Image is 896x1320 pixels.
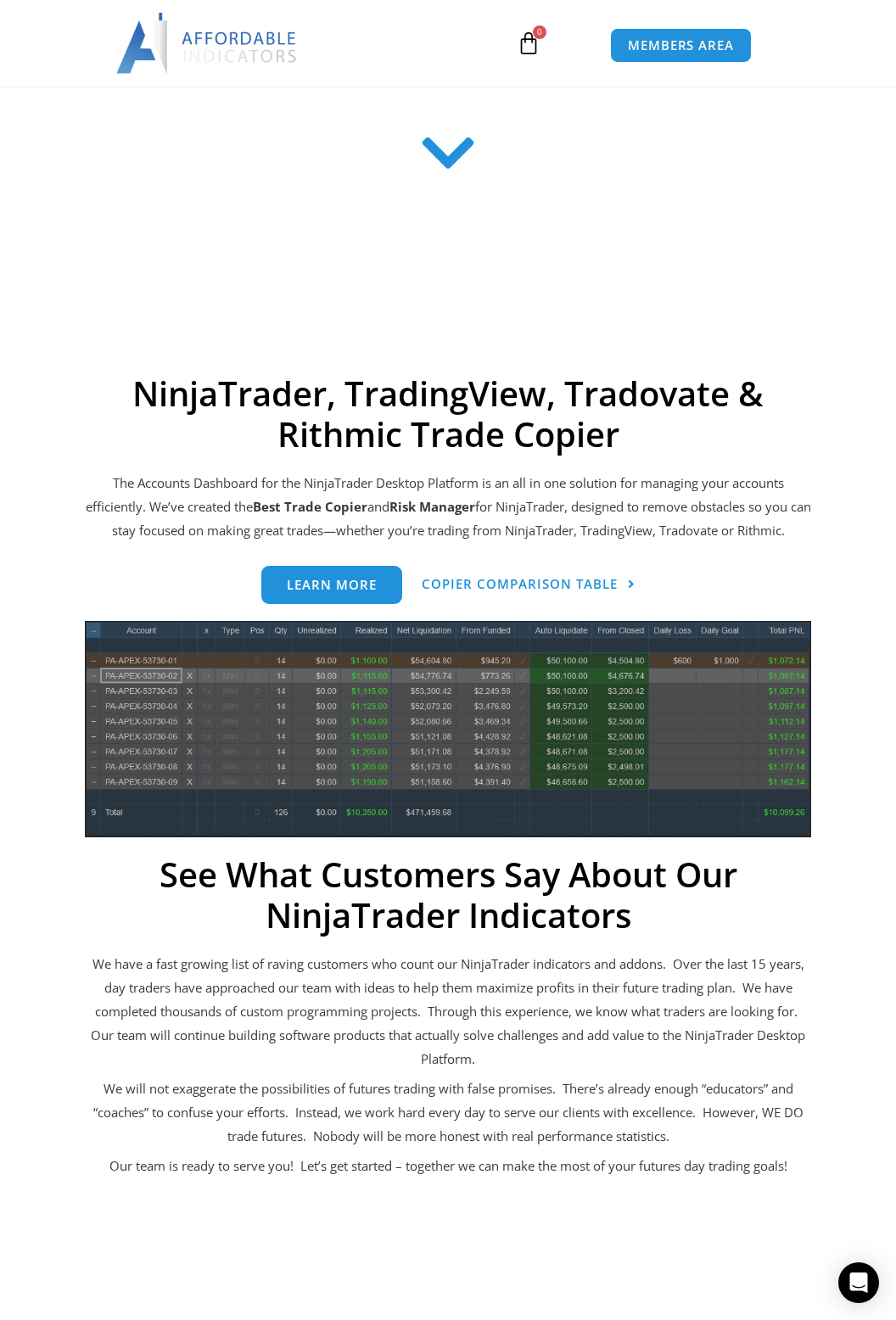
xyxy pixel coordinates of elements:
img: wideview8 28 2 | Affordable Indicators – NinjaTrader [85,621,811,837]
a: Learn more [261,566,402,604]
p: We have a fast growing list of raving customers who count our NinjaTrader indicators and addons. ... [85,953,811,1071]
p: The Accounts Dashboard for the NinjaTrader Desktop Platform is an all in one solution for managin... [85,472,811,543]
span: Copier Comparison Table [422,578,618,590]
img: LogoAI | Affordable Indicators – NinjaTrader [116,13,299,74]
div: Open Intercom Messenger [838,1262,879,1303]
b: Best Trade Copier [253,498,367,515]
span: MEMBERS AREA [628,39,734,52]
h2: See What Customers Say About Our NinjaTrader Indicators [85,854,811,936]
span: 0 [533,25,546,39]
a: Copier Comparison Table [422,566,636,604]
h2: NinjaTrader, TradingView, Tradovate & Rithmic Trade Copier [85,373,811,455]
a: MEMBERS AREA [610,28,752,63]
p: We will not exaggerate the possibilities of futures trading with false promises. There’s already ... [85,1077,811,1149]
span: Learn more [287,579,377,591]
a: 0 [491,19,566,68]
p: Our team is ready to serve you! Let’s get started – together we can make the most of your futures... [85,1155,811,1178]
strong: Risk Manager [389,498,475,515]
